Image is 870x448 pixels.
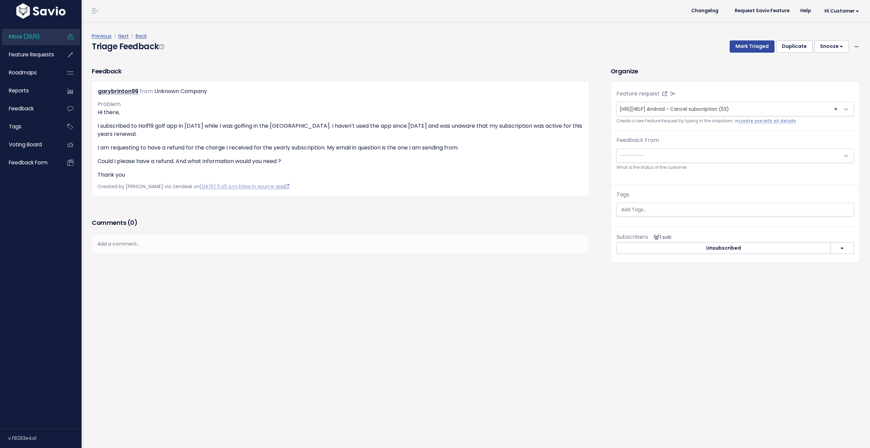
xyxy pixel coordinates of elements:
[795,6,816,16] a: Help
[738,118,796,124] a: create one with all details
[98,87,138,95] a: garybrinton99
[2,83,56,98] a: Reports
[2,47,56,62] a: Feature Requests
[611,67,860,76] h3: Organize
[9,123,21,130] span: Tags
[2,119,56,135] a: Tags
[92,218,589,228] h3: Comments ( )
[9,69,37,76] span: Roadmaps
[2,101,56,117] a: Feedback
[98,183,289,190] span: Created by [PERSON_NAME] via Zendesk on |
[130,218,134,227] span: 0
[620,106,729,112] span: [H19][HELP] Android - Cancel subscription (53)
[98,171,584,179] p: Thank you
[9,159,48,166] span: Feedback form
[651,234,672,240] span: <p><strong>Subscribers</strong><br><br> - Nuno Grazina<br> </p>
[154,87,207,96] div: Unknown Company
[8,429,82,447] div: v.f8293e4a1
[616,242,831,254] button: Unsubscribed
[816,6,865,16] a: Hi Customer
[2,137,56,153] a: Voting Board
[691,8,718,13] span: Changelog
[92,234,589,254] div: Add a comment...
[729,6,795,16] a: Request Savio Feature
[730,40,775,53] button: Mark Triaged
[616,191,629,199] label: Tags
[9,51,54,58] span: Feature Requests
[616,102,854,116] span: [H19][HELP] Android - Cancel subscription (53)
[92,67,121,76] h3: Feedback
[130,33,134,39] span: |
[9,87,29,94] span: Reports
[98,100,121,108] span: Problem
[9,33,40,40] span: Inbox (20/0)
[776,40,813,53] button: Duplicate
[118,33,129,39] a: Next
[200,183,239,190] a: [DATE] 11:45 a.m.
[92,40,164,53] h4: Triage Feedback
[113,33,117,39] span: |
[616,164,854,171] small: What is the status of the customer
[814,40,849,53] button: Snooze
[620,152,644,159] span: ---------
[9,141,42,148] span: Voting Board
[136,33,147,39] a: Back
[98,157,584,165] p: Could I please have a refund. And what information would you need ?
[2,29,56,44] a: Inbox (20/0)
[619,206,854,213] input: Add Tags...
[2,65,56,80] a: Roadmaps
[15,3,67,19] img: logo-white.9d6f32f41409.svg
[92,33,111,39] a: Previous
[616,136,659,144] label: Feedback From
[824,8,859,14] span: Hi Customer
[617,102,840,116] span: [H19][HELP] Android - Cancel subscription (53)
[616,90,660,98] label: Feature request
[616,118,854,125] small: Create a new Feature Request by typing in the dropdown, or .
[2,155,56,171] a: Feedback form
[616,233,648,241] span: Subscribers
[9,105,34,112] span: Feedback
[98,122,584,138] p: I subscribed to Holf19 golf app in [DATE] while I was golfing in the [GEOGRAPHIC_DATA]. I haven't...
[834,102,837,116] span: ×
[98,144,584,152] p: I am requesting to have a refund for the charge I received for the yearly subscription. My email ...
[240,183,289,190] a: View in source app
[140,87,153,95] span: from
[98,108,584,117] p: Hi there,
